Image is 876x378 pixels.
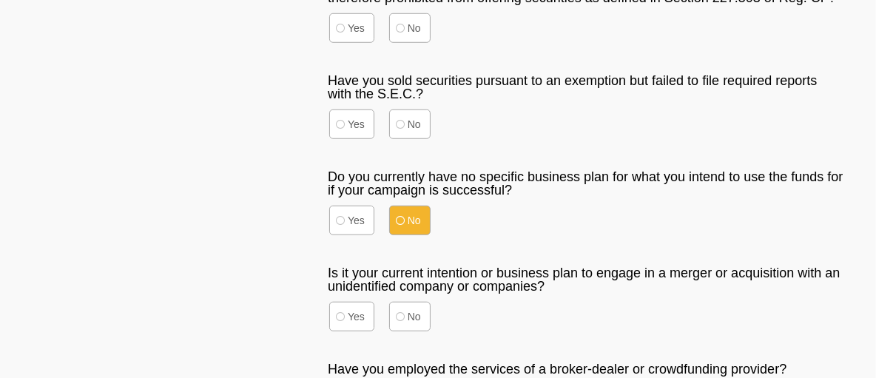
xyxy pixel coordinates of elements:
label: Yes [329,109,374,139]
label: No [389,13,431,43]
label: Yes [329,302,374,331]
label: Is it your current intention or business plan to engage in a merger or acquisition with an uniden... [328,266,843,293]
label: No [389,206,431,235]
label: Yes [329,206,374,235]
label: Have you employed the services of a broker-dealer or crowdfunding provider? [328,362,843,376]
label: No [389,302,431,331]
label: No [389,109,431,139]
label: Have you sold securities pursuant to an exemption but failed to file required reports with the S.... [328,74,843,101]
label: Do you currently have no specific business plan for what you intend to use the funds for if your ... [328,170,843,197]
label: Yes [329,13,374,43]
